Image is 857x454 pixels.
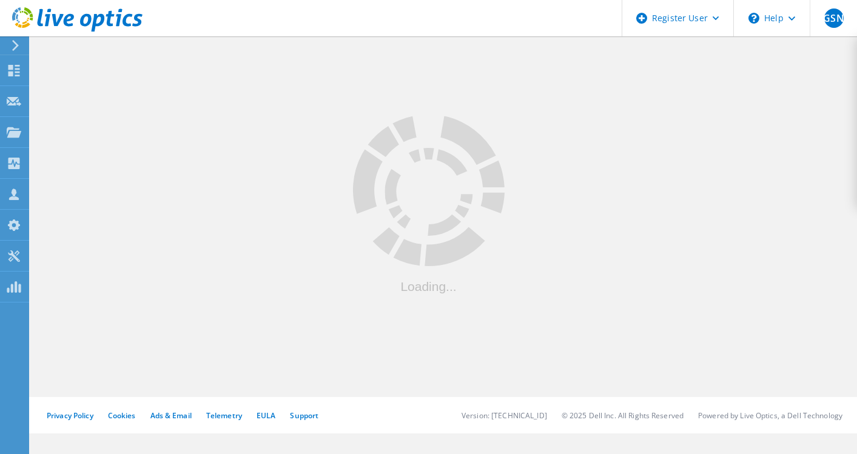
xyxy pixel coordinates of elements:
a: Support [290,410,318,421]
svg: \n [748,13,759,24]
li: © 2025 Dell Inc. All Rights Reserved [562,410,684,421]
a: Live Optics Dashboard [12,25,143,34]
li: Powered by Live Optics, a Dell Technology [698,410,842,421]
a: Cookies [108,410,136,421]
a: EULA [257,410,275,421]
li: Version: [TECHNICAL_ID] [462,410,547,421]
a: Telemetry [206,410,242,421]
span: GSN [823,13,844,23]
a: Privacy Policy [47,410,93,421]
div: Loading... [353,280,505,293]
a: Ads & Email [150,410,192,421]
